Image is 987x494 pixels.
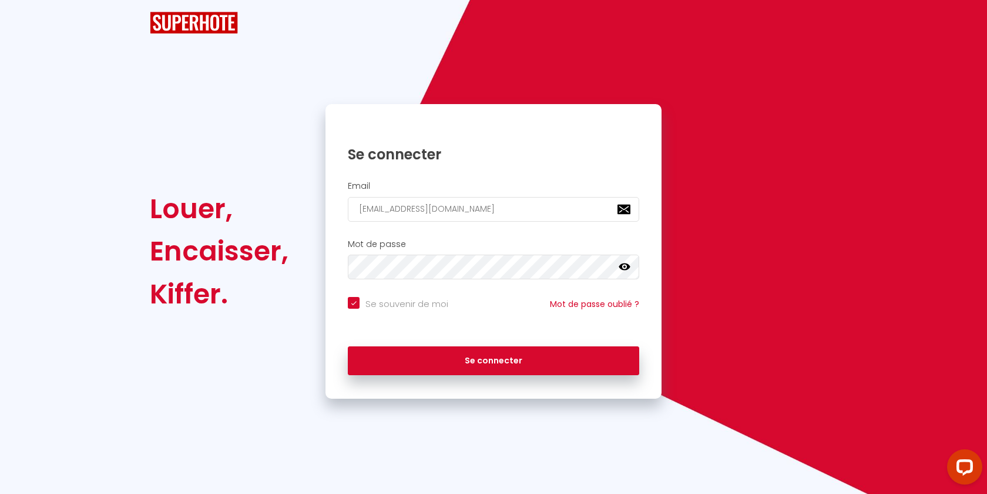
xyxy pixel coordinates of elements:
h2: Mot de passe [348,239,639,249]
div: Louer, [150,188,288,230]
h2: Email [348,181,639,191]
button: Se connecter [348,346,639,376]
input: Ton Email [348,197,639,222]
div: Kiffer. [150,273,288,315]
img: SuperHote logo [150,12,238,34]
iframe: LiveChat chat widget [938,445,987,494]
div: Encaisser, [150,230,288,272]
a: Mot de passe oublié ? [550,298,639,310]
h1: Se connecter [348,145,639,163]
